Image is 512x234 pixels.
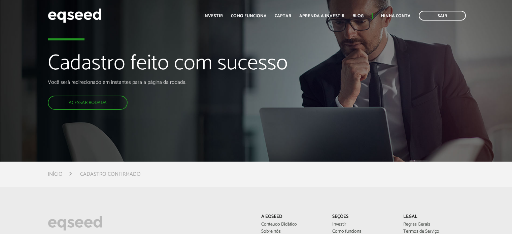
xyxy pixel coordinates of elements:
[48,52,294,79] h1: Cadastro feito com sucesso
[203,14,223,18] a: Investir
[332,229,393,234] a: Como funciona
[48,7,102,25] img: EqSeed
[299,14,344,18] a: Aprenda a investir
[332,214,393,220] p: Seções
[48,96,128,110] a: Acessar rodada
[231,14,267,18] a: Como funciona
[381,14,411,18] a: Minha conta
[403,222,464,227] a: Regras Gerais
[48,214,102,232] img: EqSeed Logo
[403,214,464,220] p: Legal
[419,11,466,21] a: Sair
[332,222,393,227] a: Investir
[261,222,322,227] a: Conteúdo Didático
[48,79,294,86] p: Você será redirecionado em instantes para a página da rodada.
[261,229,322,234] a: Sobre nós
[275,14,291,18] a: Captar
[352,14,364,18] a: Blog
[80,170,141,179] li: Cadastro confirmado
[403,229,464,234] a: Termos de Serviço
[48,172,63,177] a: Início
[261,214,322,220] p: A EqSeed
